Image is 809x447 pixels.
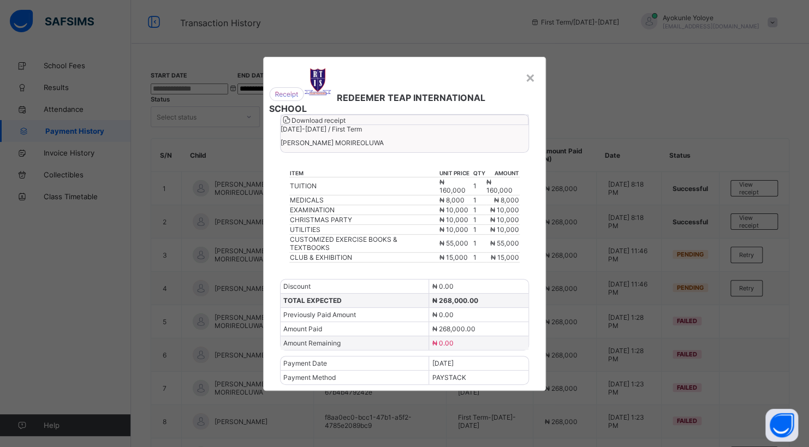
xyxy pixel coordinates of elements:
span: ₦ 8,000 [494,196,519,204]
span: ₦ 268,000.00 [432,296,478,305]
span: REDEEMER TEAP INTERNATIONAL SCHOOL [269,92,485,114]
div: UTILITIES [290,225,438,234]
div: CHRISTMAS PARTY [290,216,438,224]
div: TUITION [290,182,438,190]
td: 1 [473,234,486,252]
div: MEDICALS [290,196,438,204]
span: ₦ 10,000 [439,225,468,234]
span: ₦ 10,000 [439,206,468,214]
td: 1 [473,205,486,214]
span: ₦ 268,000.00 [432,325,475,333]
span: Payment Method [283,373,336,382]
img: REDEEMER TEAP INTERNATIONAL SCHOOL [304,68,331,96]
th: qty [473,169,486,177]
span: ₦ 10,000 [439,216,468,224]
span: ₦ 10,000 [490,206,519,214]
span: ₦ 55,000 [439,239,468,247]
span: ₦ 10,000 [490,225,519,234]
span: ₦ 0.00 [432,339,453,347]
div: CUSTOMIZED EXERCISE BOOKS & TEXTBOOKS [290,235,438,252]
span: [DATE]-[DATE] / First Term [281,125,362,133]
div: CLUB & EXHIBITION [290,253,438,261]
span: ₦ 10,000 [490,216,519,224]
span: ₦ 55,000 [490,239,519,247]
span: Payment Date [283,359,327,367]
img: receipt.26f346b57495a98c98ef9b0bc63aa4d8.svg [269,87,304,101]
td: 1 [473,177,486,195]
div: × [525,68,535,86]
span: ₦ 8,000 [439,196,465,204]
th: amount [486,169,520,177]
td: 1 [473,195,486,205]
button: Open asap [765,409,798,442]
span: ₦ 15,000 [491,253,519,261]
th: unit price [439,169,473,177]
span: Previously Paid Amount [283,311,356,319]
span: ₦ 0.00 [432,282,453,290]
td: 1 [473,252,486,262]
span: TOTAL EXPECTED [283,296,342,305]
span: ₦ 160,000 [486,178,513,194]
td: 1 [473,214,486,224]
span: ₦ 0.00 [432,311,453,319]
span: [PERSON_NAME] MORIREOLUWA [281,139,529,147]
div: EXAMINATION [290,206,438,214]
span: ₦ 160,000 [439,178,466,194]
span: Download receipt [292,116,346,124]
span: ₦ 15,000 [439,253,468,261]
span: PAYSTACK [432,373,466,382]
th: item [289,169,439,177]
span: Discount [283,282,311,290]
span: Amount Paid [283,325,322,333]
span: [DATE] [432,359,453,367]
td: 1 [473,224,486,234]
span: Amount Remaining [283,339,341,347]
